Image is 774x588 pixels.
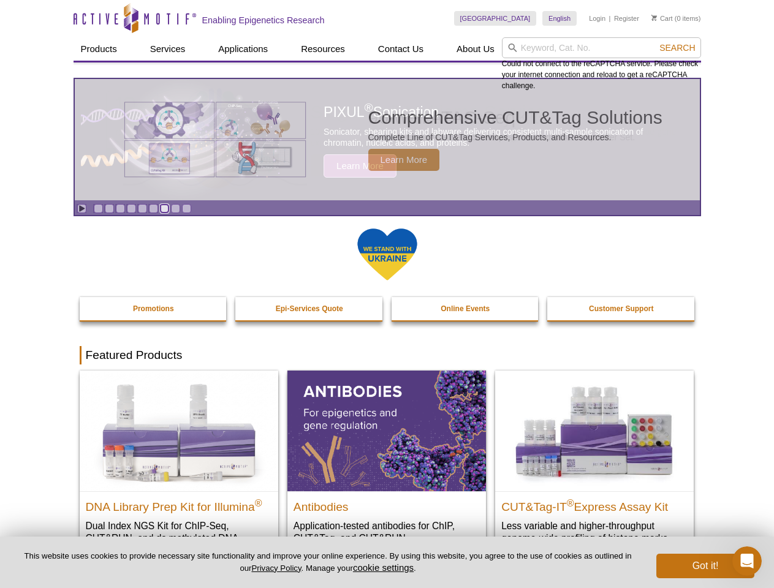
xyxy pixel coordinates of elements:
button: Search [656,42,699,53]
a: Cart [651,14,673,23]
article: Comprehensive CUT&Tag Solutions [75,79,700,200]
a: Go to slide 2 [105,204,114,213]
a: Privacy Policy [251,563,301,573]
h2: Featured Products [80,346,695,364]
p: Complete Line of CUT&Tag Services, Products, and Resources. [368,132,662,143]
a: CUT&Tag-IT® Express Assay Kit CUT&Tag-IT®Express Assay Kit Less variable and higher-throughput ge... [495,371,694,556]
img: DNA Library Prep Kit for Illumina [80,371,278,491]
a: Various genetic charts and diagrams. Comprehensive CUT&Tag Solutions Complete Line of CUT&Tag Ser... [75,79,700,200]
sup: ® [255,497,262,508]
img: We Stand With Ukraine [357,227,418,282]
a: Contact Us [371,37,431,61]
span: Search [659,43,695,53]
a: About Us [449,37,502,61]
a: All Antibodies Antibodies Application-tested antibodies for ChIP, CUT&Tag, and CUT&RUN. [287,371,486,556]
a: Go to slide 9 [182,204,191,213]
p: Dual Index NGS Kit for ChIP-Seq, CUT&RUN, and ds methylated DNA assays. [86,519,272,557]
a: Register [614,14,639,23]
a: English [542,11,577,26]
a: Applications [211,37,275,61]
strong: Online Events [441,304,490,313]
img: All Antibodies [287,371,486,491]
a: Promotions [80,297,228,320]
a: Login [589,14,605,23]
h2: DNA Library Prep Kit for Illumina [86,495,272,513]
li: | [609,11,611,26]
button: cookie settings [353,562,414,573]
input: Keyword, Cat. No. [502,37,701,58]
a: Resources [294,37,352,61]
p: Less variable and higher-throughput genome-wide profiling of histone marks​. [501,519,688,545]
a: Go to slide 3 [116,204,125,213]
p: This website uses cookies to provide necessary site functionality and improve your online experie... [20,551,636,574]
h2: Enabling Epigenetics Research [202,15,325,26]
a: [GEOGRAPHIC_DATA] [454,11,537,26]
li: (0 items) [651,11,701,26]
h2: CUT&Tag-IT Express Assay Kit [501,495,688,513]
strong: Promotions [133,304,174,313]
a: Go to slide 5 [138,204,147,213]
a: Go to slide 7 [160,204,169,213]
a: Go to slide 4 [127,204,136,213]
a: DNA Library Prep Kit for Illumina DNA Library Prep Kit for Illumina® Dual Index NGS Kit for ChIP-... [80,371,278,568]
sup: ® [567,497,574,508]
a: Products [74,37,124,61]
a: Epi-Services Quote [235,297,384,320]
a: Customer Support [547,297,696,320]
img: Various genetic charts and diagrams. [123,101,307,178]
iframe: Intercom live chat [732,546,762,576]
div: Could not connect to the reCAPTCHA service. Please check your internet connection and reload to g... [502,37,701,91]
a: Toggle autoplay [77,204,86,213]
img: Your Cart [651,15,657,21]
p: Application-tested antibodies for ChIP, CUT&Tag, and CUT&RUN. [294,519,480,545]
button: Got it! [656,554,754,578]
a: Online Events [392,297,540,320]
img: CUT&Tag-IT® Express Assay Kit [495,371,694,491]
a: Go to slide 6 [149,204,158,213]
span: Learn More [368,149,440,171]
h2: Antibodies [294,495,480,513]
strong: Customer Support [589,304,653,313]
a: Services [143,37,193,61]
a: Go to slide 1 [94,204,103,213]
strong: Epi-Services Quote [276,304,343,313]
a: Go to slide 8 [171,204,180,213]
h2: Comprehensive CUT&Tag Solutions [368,108,662,127]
